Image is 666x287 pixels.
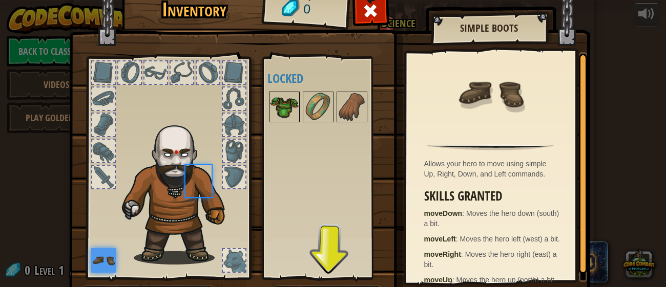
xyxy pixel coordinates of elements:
[91,248,116,273] img: portrait.png
[424,250,557,269] span: Moves the hero right (east) a bit.
[117,116,242,264] img: goliath_hair.png
[456,276,556,284] span: Moves the hero up (north) a bit.
[338,93,366,121] img: portrait.png
[424,209,559,228] span: Moves the hero down (south) a bit.
[441,23,537,34] h2: Simple Boots
[460,235,560,243] span: Moves the hero left (west) a bit.
[304,93,332,121] img: portrait.png
[424,209,463,217] strong: moveDown
[267,72,388,85] h4: Locked
[456,235,460,243] span: :
[424,250,461,258] strong: moveRight
[462,209,466,217] span: :
[427,144,553,150] img: hr.png
[270,93,299,121] img: portrait.png
[424,235,456,243] strong: moveLeft
[424,276,452,284] strong: moveUp
[461,250,465,258] span: :
[452,276,456,284] span: :
[424,159,562,179] div: Allows your hero to move using simple Up, Right, Down, and Left commands.
[424,189,562,203] h3: Skills Granted
[457,60,524,126] img: portrait.png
